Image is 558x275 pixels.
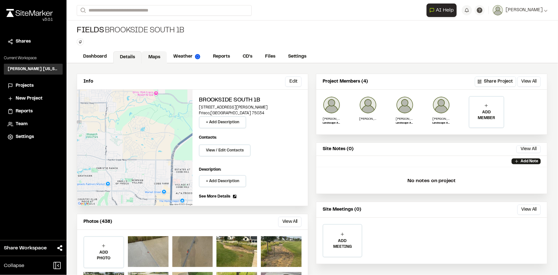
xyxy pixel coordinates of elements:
[77,51,113,63] a: Dashboard
[199,96,302,105] h2: Brookside South 1B
[16,133,34,141] span: Settings
[77,26,104,36] span: Fields
[199,110,302,116] p: Frisco , [GEOGRAPHIC_DATA] 75034
[493,5,503,15] img: User
[199,135,217,141] p: Contacts:
[475,77,516,87] button: Share Project
[4,55,63,61] p: Current Workspace
[199,144,251,157] button: View / Edit Contacts
[323,117,341,121] p: [PERSON_NAME]
[517,77,541,87] button: View All
[16,38,31,45] span: Shares
[199,116,246,128] button: + Add Description
[16,95,43,102] span: New Project
[142,51,167,63] a: Maps
[493,5,548,15] button: [PERSON_NAME]
[436,6,454,14] span: AI Help
[285,77,302,87] button: Edit
[84,250,123,261] p: ADD PHOTO
[432,121,450,125] p: Landscape Analyst
[323,206,361,213] p: Site Meetings (0)
[8,38,59,45] a: Shares
[8,82,59,89] a: Projects
[113,51,142,63] a: Details
[167,51,207,63] a: Weather
[396,117,414,121] p: [PERSON_NAME]
[199,105,302,110] p: [STREET_ADDRESS][PERSON_NAME]
[323,121,341,125] p: Landscape Architect Analyst
[323,238,362,250] p: ADD MEETING
[8,66,59,72] h3: [PERSON_NAME] [US_STATE]
[236,51,259,63] a: CD's
[199,175,246,187] button: + Add Description
[323,96,341,114] img: Ben Greiner
[8,95,59,102] a: New Project
[517,205,541,215] button: View All
[199,167,302,173] p: Description:
[323,146,354,153] p: Site Notes (0)
[16,82,34,89] span: Projects
[8,121,59,128] a: Team
[432,96,450,114] img: Paitlyn Anderton
[516,145,541,153] button: View All
[6,17,53,23] div: Oh geez...please don't...
[427,4,457,17] button: Open AI Assistant
[321,171,542,191] p: No notes on project
[396,96,414,114] img: Jonathan Campbell
[83,218,112,225] p: Photos (438)
[195,54,200,59] img: precipai.png
[6,9,53,17] img: rebrand.png
[506,7,543,14] span: [PERSON_NAME]
[359,96,377,114] img: Samantha Steinkirchner
[359,117,377,121] p: [PERSON_NAME]
[4,262,24,270] span: Collapse
[16,121,28,128] span: Team
[77,38,84,45] button: Edit Tags
[396,121,414,125] p: Landscape Architect
[83,78,93,85] p: Info
[427,4,459,17] div: Open AI Assistant
[432,117,450,121] p: [PERSON_NAME]
[8,108,59,115] a: Reports
[8,133,59,141] a: Settings
[259,51,282,63] a: Files
[278,217,302,227] button: View All
[4,244,47,252] span: Share Workspace
[207,51,236,63] a: Reports
[469,109,503,121] p: ADD MEMBER
[323,78,368,85] p: Project Members (4)
[282,51,313,63] a: Settings
[77,26,184,36] div: Brookside South 1B
[16,108,33,115] span: Reports
[521,158,538,164] p: Add Note
[77,5,88,16] button: Search
[199,194,230,199] span: See More Details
